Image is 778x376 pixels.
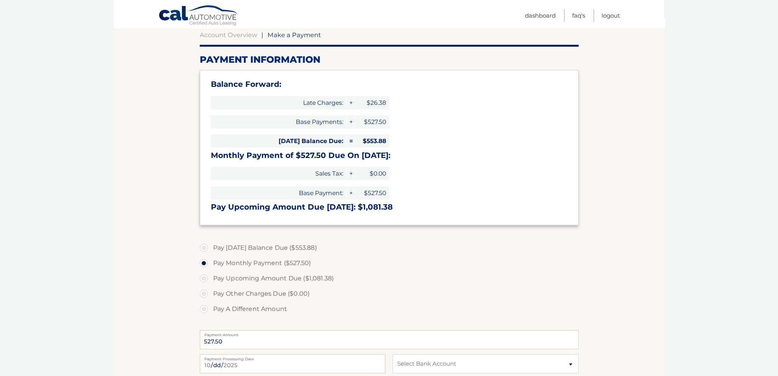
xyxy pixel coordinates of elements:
[211,96,346,109] span: Late Charges:
[200,31,257,39] a: Account Overview
[200,301,579,317] label: Pay A Different Amount
[211,151,568,160] h3: Monthly Payment of $527.50 Due On [DATE]:
[211,115,346,129] span: Base Payments:
[602,9,620,22] a: Logout
[355,186,389,200] span: $527.50
[200,54,579,65] h2: Payment Information
[211,202,568,212] h3: Pay Upcoming Amount Due [DATE]: $1,081.38
[200,330,579,349] input: Payment Amount
[347,115,354,129] span: +
[158,5,239,27] a: Cal Automotive
[355,96,389,109] span: $26.38
[355,167,389,180] span: $0.00
[200,256,579,271] label: Pay Monthly Payment ($527.50)
[211,167,346,180] span: Sales Tax:
[200,286,579,301] label: Pay Other Charges Due ($0.00)
[211,80,568,89] h3: Balance Forward:
[572,9,585,22] a: FAQ's
[200,240,579,256] label: Pay [DATE] Balance Due ($553.88)
[211,186,346,200] span: Base Payment:
[200,354,385,360] label: Payment Processing Date
[200,330,579,336] label: Payment Amount
[200,271,579,286] label: Pay Upcoming Amount Due ($1,081.38)
[525,9,556,22] a: Dashboard
[355,115,389,129] span: $527.50
[347,134,354,148] span: =
[347,167,354,180] span: +
[211,134,346,148] span: [DATE] Balance Due:
[261,31,263,39] span: |
[200,354,385,373] input: Payment Date
[355,134,389,148] span: $553.88
[267,31,321,39] span: Make a Payment
[347,186,354,200] span: +
[347,96,354,109] span: +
